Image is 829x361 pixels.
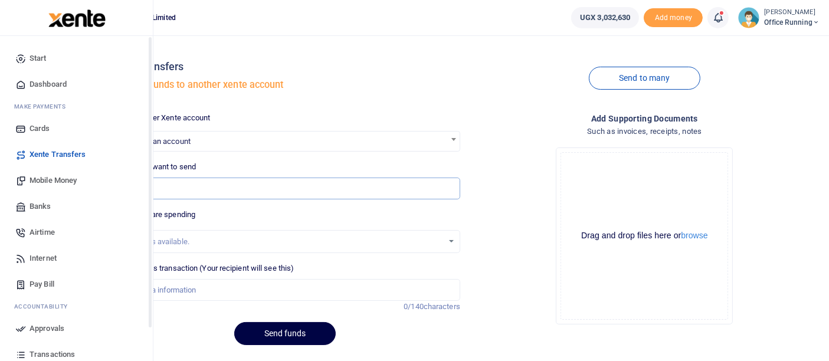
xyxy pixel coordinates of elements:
[424,302,460,311] span: characters
[30,175,77,186] span: Mobile Money
[470,112,820,125] h4: Add supporting Documents
[20,102,66,111] span: ake Payments
[9,142,143,168] a: Xente Transfers
[566,7,644,28] li: Wallet ballance
[556,147,733,324] div: File Uploader
[738,7,820,28] a: profile-user [PERSON_NAME] Office Running
[48,9,106,27] img: logo-large
[30,123,50,134] span: Cards
[9,271,143,297] a: Pay Bill
[9,71,143,97] a: Dashboard
[571,7,639,28] a: UGX 3,032,630
[9,168,143,193] a: Mobile Money
[30,323,64,334] span: Approvals
[561,230,728,241] div: Drag and drop files here or
[9,245,143,271] a: Internet
[9,193,143,219] a: Banks
[110,60,460,73] h4: Xente transfers
[110,79,460,91] h5: Transfer funds to another xente account
[404,302,424,311] span: 0/140
[738,7,759,28] img: profile-user
[470,125,820,138] h4: Such as invoices, receipts, notes
[110,262,294,274] label: Memo for this transaction (Your recipient will see this)
[644,8,703,28] span: Add money
[9,97,143,116] li: M
[30,227,55,238] span: Airtime
[9,316,143,342] a: Approvals
[644,12,703,21] a: Add money
[119,236,443,248] div: No options available.
[764,17,820,28] span: Office Running
[9,297,143,316] li: Ac
[589,67,700,90] a: Send to many
[30,252,57,264] span: Internet
[9,45,143,71] a: Start
[30,349,75,360] span: Transactions
[110,131,460,152] span: Search for an account
[111,132,460,150] span: Search for an account
[9,219,143,245] a: Airtime
[30,278,54,290] span: Pay Bill
[9,116,143,142] a: Cards
[644,8,703,28] li: Toup your wallet
[110,178,460,200] input: UGX
[580,12,630,24] span: UGX 3,032,630
[30,149,86,160] span: Xente Transfers
[681,231,707,239] button: browse
[30,52,47,64] span: Start
[30,78,67,90] span: Dashboard
[234,322,336,345] button: Send funds
[30,201,51,212] span: Banks
[764,8,820,18] small: [PERSON_NAME]
[110,279,460,301] input: Enter extra information
[47,13,106,22] a: logo-small logo-large logo-large
[23,302,68,311] span: countability
[110,112,211,124] label: Select another Xente account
